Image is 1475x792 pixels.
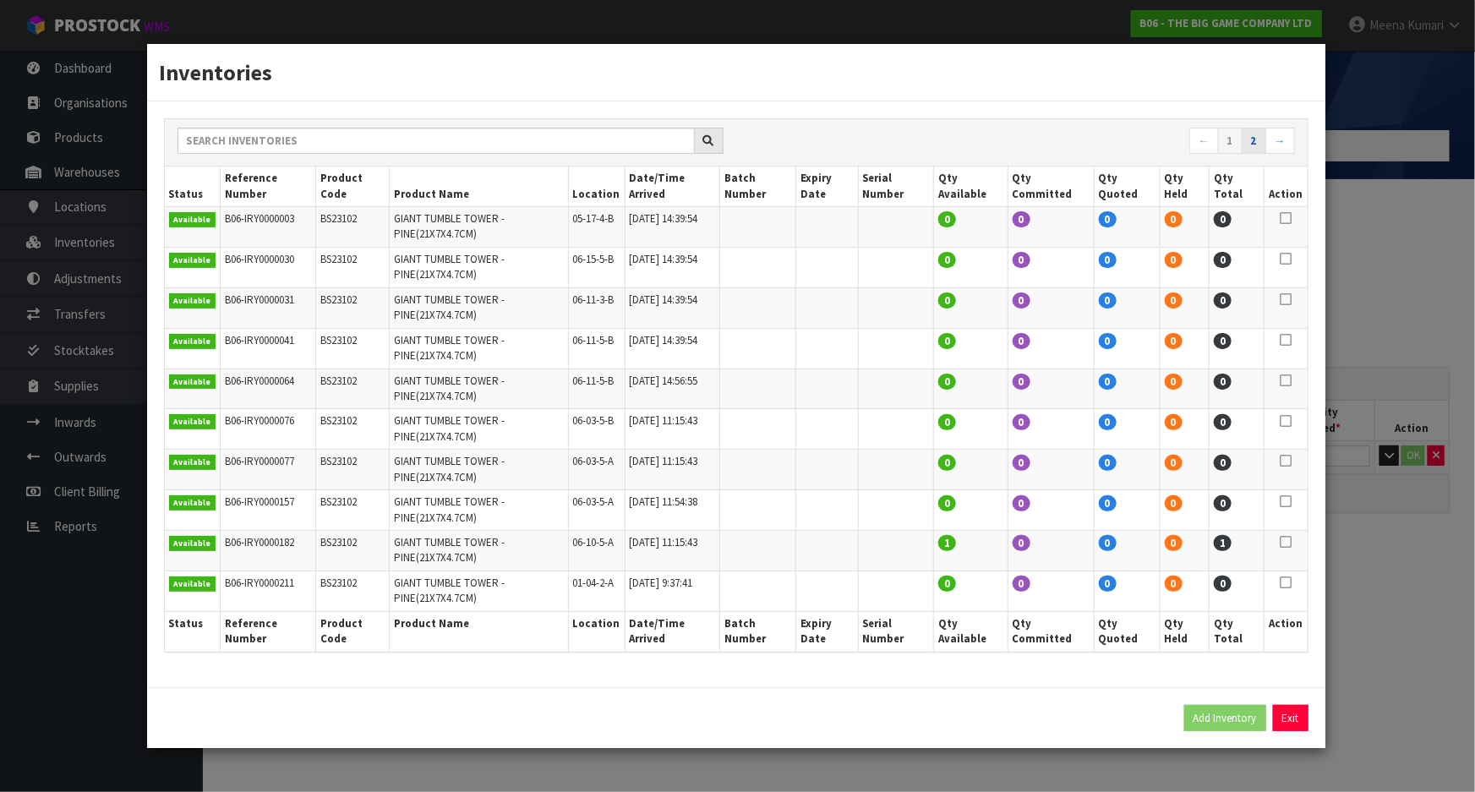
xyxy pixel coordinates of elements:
[568,531,625,571] td: 06-10-5-A
[1214,292,1232,309] span: 0
[1165,455,1183,471] span: 0
[1099,535,1117,551] span: 0
[1165,535,1183,551] span: 0
[1210,167,1265,206] th: Qty Total
[568,490,625,531] td: 06-03-5-A
[169,495,216,511] span: Available
[221,571,316,611] td: B06-IRY0000211
[1165,333,1183,349] span: 0
[625,287,719,328] td: [DATE] 14:39:54
[169,212,216,227] span: Available
[169,414,216,429] span: Available
[568,287,625,328] td: 06-11-3-B
[938,455,956,471] span: 0
[1214,495,1232,511] span: 0
[568,409,625,450] td: 06-03-5-B
[933,611,1008,651] th: Qty Available
[938,535,956,551] span: 1
[1099,455,1117,471] span: 0
[389,247,568,287] td: GIANT TUMBLE TOWER - PINE(21X7X4.7CM)
[1214,374,1232,390] span: 0
[858,611,933,651] th: Serial Number
[1273,705,1308,732] button: Exit
[568,247,625,287] td: 06-15-5-B
[169,455,216,470] span: Available
[1165,252,1183,268] span: 0
[389,531,568,571] td: GIANT TUMBLE TOWER - PINE(21X7X4.7CM)
[221,207,316,248] td: B06-IRY0000003
[1265,167,1308,206] th: Action
[1165,576,1183,592] span: 0
[221,450,316,490] td: B06-IRY0000077
[169,334,216,349] span: Available
[1013,292,1030,309] span: 0
[221,369,316,409] td: B06-IRY0000064
[568,369,625,409] td: 06-11-5-B
[221,167,316,206] th: Reference Number
[315,490,389,531] td: BS23102
[165,167,221,206] th: Status
[1242,128,1266,155] a: 2
[1099,374,1117,390] span: 0
[1265,611,1308,651] th: Action
[938,374,956,390] span: 0
[1013,414,1030,430] span: 0
[1013,252,1030,268] span: 0
[1013,374,1030,390] span: 0
[1214,414,1232,430] span: 0
[221,531,316,571] td: B06-IRY0000182
[315,207,389,248] td: BS23102
[1099,414,1117,430] span: 0
[1099,333,1117,349] span: 0
[938,252,956,268] span: 0
[719,611,796,651] th: Batch Number
[1165,211,1183,227] span: 0
[315,167,389,206] th: Product Code
[938,414,956,430] span: 0
[625,450,719,490] td: [DATE] 11:15:43
[315,409,389,450] td: BS23102
[169,374,216,390] span: Available
[938,211,956,227] span: 0
[389,611,568,651] th: Product Name
[1218,128,1243,155] a: 1
[625,207,719,248] td: [DATE] 14:39:54
[1214,535,1232,551] span: 1
[1008,167,1094,206] th: Qty Committed
[568,328,625,369] td: 06-11-5-B
[938,333,956,349] span: 0
[568,450,625,490] td: 06-03-5-A
[389,450,568,490] td: GIANT TUMBLE TOWER - PINE(21X7X4.7CM)
[315,369,389,409] td: BS23102
[1184,705,1266,732] button: Add Inventory
[221,328,316,369] td: B06-IRY0000041
[221,409,316,450] td: B06-IRY0000076
[938,576,956,592] span: 0
[389,328,568,369] td: GIANT TUMBLE TOWER - PINE(21X7X4.7CM)
[1265,128,1295,155] a: →
[568,611,625,651] th: Location
[389,571,568,611] td: GIANT TUMBLE TOWER - PINE(21X7X4.7CM)
[389,490,568,531] td: GIANT TUMBLE TOWER - PINE(21X7X4.7CM)
[315,611,389,651] th: Product Code
[625,247,719,287] td: [DATE] 14:39:54
[938,495,956,511] span: 0
[1160,611,1210,651] th: Qty Held
[389,369,568,409] td: GIANT TUMBLE TOWER - PINE(21X7X4.7CM)
[1189,128,1219,155] a: ←
[169,576,216,592] span: Available
[858,167,933,206] th: Serial Number
[160,57,1313,88] h3: Inventories
[1099,292,1117,309] span: 0
[625,490,719,531] td: [DATE] 11:54:38
[1214,211,1232,227] span: 0
[625,369,719,409] td: [DATE] 14:56:55
[1210,611,1265,651] th: Qty Total
[315,450,389,490] td: BS23102
[1099,211,1117,227] span: 0
[389,207,568,248] td: GIANT TUMBLE TOWER - PINE(21X7X4.7CM)
[1013,455,1030,471] span: 0
[1099,495,1117,511] span: 0
[1099,252,1117,268] span: 0
[568,167,625,206] th: Location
